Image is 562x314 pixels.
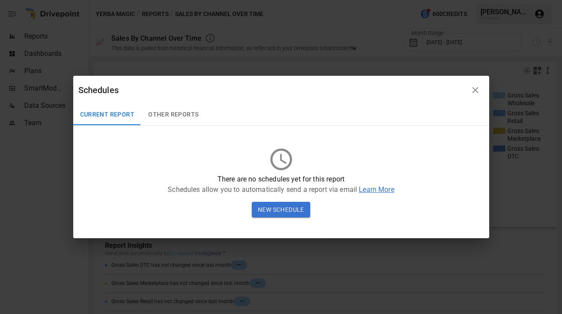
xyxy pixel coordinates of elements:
button: New Schedule [252,202,310,217]
button: Other Reports [141,104,205,125]
p: There are no schedules yet for this report [80,174,482,185]
button: Current Report [73,104,142,125]
p: Schedules allow you to automatically send a report via email [80,185,482,195]
span: Learn More [357,185,394,194]
div: Schedules [78,83,467,97]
